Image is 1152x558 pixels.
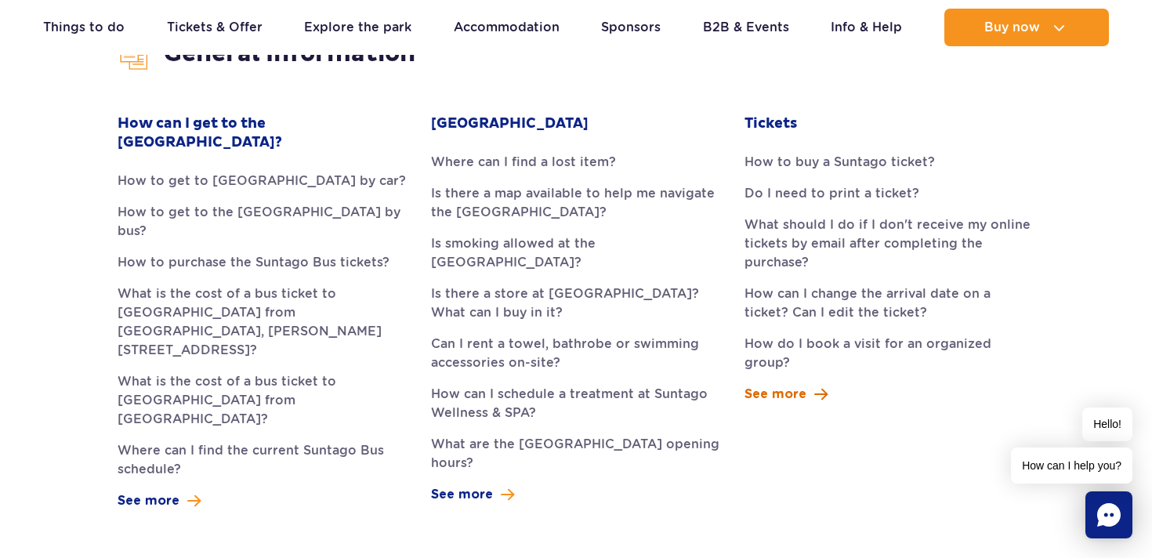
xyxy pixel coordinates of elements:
[744,216,1034,272] a: What should I do if I don't receive my online tickets by email after completing the purchase?
[744,385,806,404] span: See more
[601,9,661,46] a: Sponsors
[118,114,408,152] strong: How can I get to the [GEOGRAPHIC_DATA]?
[118,372,408,429] a: What is the cost of a bus ticket to [GEOGRAPHIC_DATA] from [GEOGRAPHIC_DATA]?
[454,9,560,46] a: Accommodation
[1085,491,1132,538] div: Chat
[1082,408,1132,441] span: Hello!
[118,441,408,479] a: Where can I find the current Suntago Bus schedule?
[118,203,408,241] a: How to get to the [GEOGRAPHIC_DATA] by bus?
[431,435,721,473] a: What are the [GEOGRAPHIC_DATA] opening hours?
[431,284,721,322] a: Is there a store at [GEOGRAPHIC_DATA]? What can I buy in it?
[431,385,721,422] a: How can I schedule a treatment at Suntago Wellness & SPA?
[744,335,1034,372] a: How do I book a visit for an organized group?
[304,9,411,46] a: Explore the park
[431,153,721,172] a: Where can I find a lost item?
[744,184,1034,203] a: Do I need to print a ticket?
[431,234,721,272] a: Is smoking allowed at the [GEOGRAPHIC_DATA]?
[167,9,263,46] a: Tickets & Offer
[118,172,408,190] a: How to get to [GEOGRAPHIC_DATA] by car?
[431,114,589,133] strong: [GEOGRAPHIC_DATA]
[431,485,493,504] span: See more
[831,9,902,46] a: Info & Help
[944,9,1109,46] button: Buy now
[744,153,1034,172] a: How to buy a Suntago ticket?
[1011,447,1132,484] span: How can I help you?
[43,9,125,46] a: Things to do
[431,335,721,372] a: Can I rent a towel, bathrobe or swimming accessories on-site?
[744,284,1034,322] a: How can I change the arrival date on a ticket? Can I edit the ticket?
[431,184,721,222] a: Is there a map available to help me navigate the [GEOGRAPHIC_DATA]?
[118,253,408,272] a: How to purchase the Suntago Bus tickets?
[118,491,179,510] span: See more
[744,385,828,404] a: See more
[431,485,514,504] a: See more
[744,114,797,133] strong: Tickets
[118,284,408,360] a: What is the cost of a bus ticket to [GEOGRAPHIC_DATA] from [GEOGRAPHIC_DATA], [PERSON_NAME][STREE...
[118,491,201,510] a: See more
[703,9,789,46] a: B2B & Events
[984,20,1040,34] span: Buy now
